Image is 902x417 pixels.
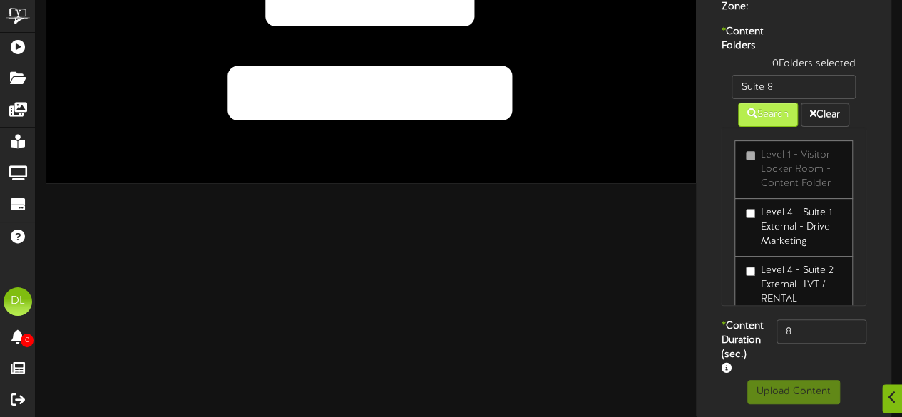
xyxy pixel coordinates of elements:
input: -- Search -- [732,75,856,99]
span: 0 [21,334,34,347]
label: Level 4 - Suite 1 External - Drive Marketing [746,206,841,249]
div: 0 Folders selected [721,57,866,75]
input: Level 1 - Visitor Locker Room - Content Folder [746,151,755,160]
input: 15 [777,319,866,344]
div: DL [4,287,32,316]
button: Clear [801,103,849,127]
input: Level 4 - Suite 2 External- LVT / RENTAL [746,267,755,276]
label: Content Folders [710,25,766,53]
label: Level 4 - Suite 2 External- LVT / RENTAL [746,264,841,307]
input: Level 4 - Suite 1 External - Drive Marketing [746,209,755,218]
button: Search [738,103,798,127]
label: Content Duration (sec.) [710,319,766,376]
button: Upload Content [747,380,840,404]
span: Level 1 - Visitor Locker Room - Content Folder [760,150,830,189]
